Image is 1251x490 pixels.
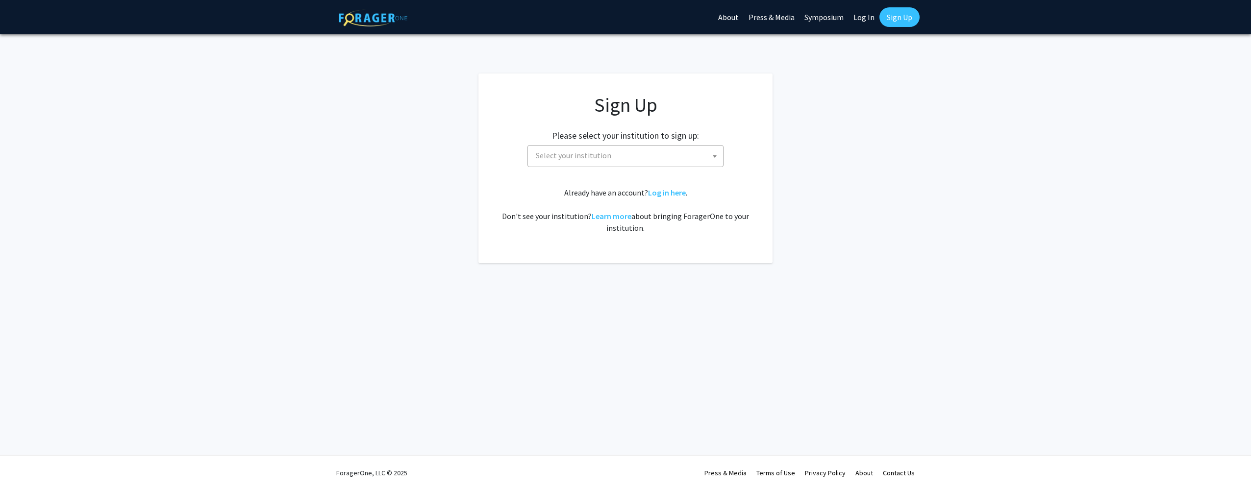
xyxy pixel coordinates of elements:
[339,9,407,26] img: ForagerOne Logo
[336,456,407,490] div: ForagerOne, LLC © 2025
[532,146,723,166] span: Select your institution
[648,188,686,197] a: Log in here
[883,468,915,477] a: Contact Us
[805,468,846,477] a: Privacy Policy
[527,145,724,167] span: Select your institution
[704,468,747,477] a: Press & Media
[498,187,753,234] div: Already have an account? . Don't see your institution? about bringing ForagerOne to your institut...
[879,7,920,27] a: Sign Up
[498,93,753,117] h1: Sign Up
[536,150,611,160] span: Select your institution
[592,211,631,221] a: Learn more about bringing ForagerOne to your institution
[552,130,699,141] h2: Please select your institution to sign up:
[756,468,795,477] a: Terms of Use
[855,468,873,477] a: About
